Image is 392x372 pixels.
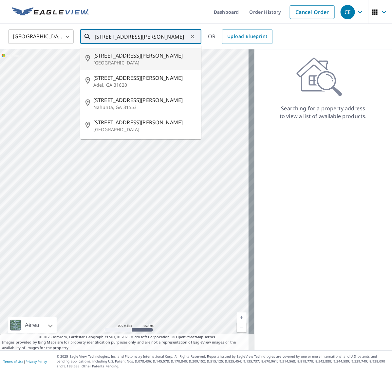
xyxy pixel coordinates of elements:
[237,322,247,332] a: Nivel actual 5, alejar
[341,5,355,19] div: CE
[227,32,267,41] span: Upload Blueprint
[279,104,367,120] p: Searching for a property address to view a list of available products.
[93,60,196,66] p: [GEOGRAPHIC_DATA]
[93,74,196,82] span: [STREET_ADDRESS][PERSON_NAME]
[26,359,47,364] a: Privacy Policy
[93,82,196,88] p: Adel, GA 31620
[188,32,197,41] button: Clear
[95,27,188,46] input: Search by address or latitude-longitude
[176,334,203,339] a: OpenStreetMap
[12,7,89,17] img: EV Logo
[3,359,24,364] a: Terms of Use
[93,96,196,104] span: [STREET_ADDRESS][PERSON_NAME]
[23,317,41,333] div: Aérea
[8,27,74,46] div: [GEOGRAPHIC_DATA]
[57,354,389,369] p: © 2025 Eagle View Technologies, Inc. and Pictometry International Corp. All Rights Reserved. Repo...
[93,104,196,111] p: Nahunta, GA 31553
[93,52,196,60] span: [STREET_ADDRESS][PERSON_NAME]
[3,360,47,363] p: |
[8,317,57,333] div: Aérea
[290,5,335,19] a: Cancel Order
[93,126,196,133] p: [GEOGRAPHIC_DATA]
[204,334,215,339] a: Terms
[93,118,196,126] span: [STREET_ADDRESS][PERSON_NAME]
[237,312,247,322] a: Nivel actual 5, ampliar
[39,334,215,340] span: © 2025 TomTom, Earthstar Geographics SIO, © 2025 Microsoft Corporation, ©
[222,29,272,44] a: Upload Blueprint
[208,29,273,44] div: OR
